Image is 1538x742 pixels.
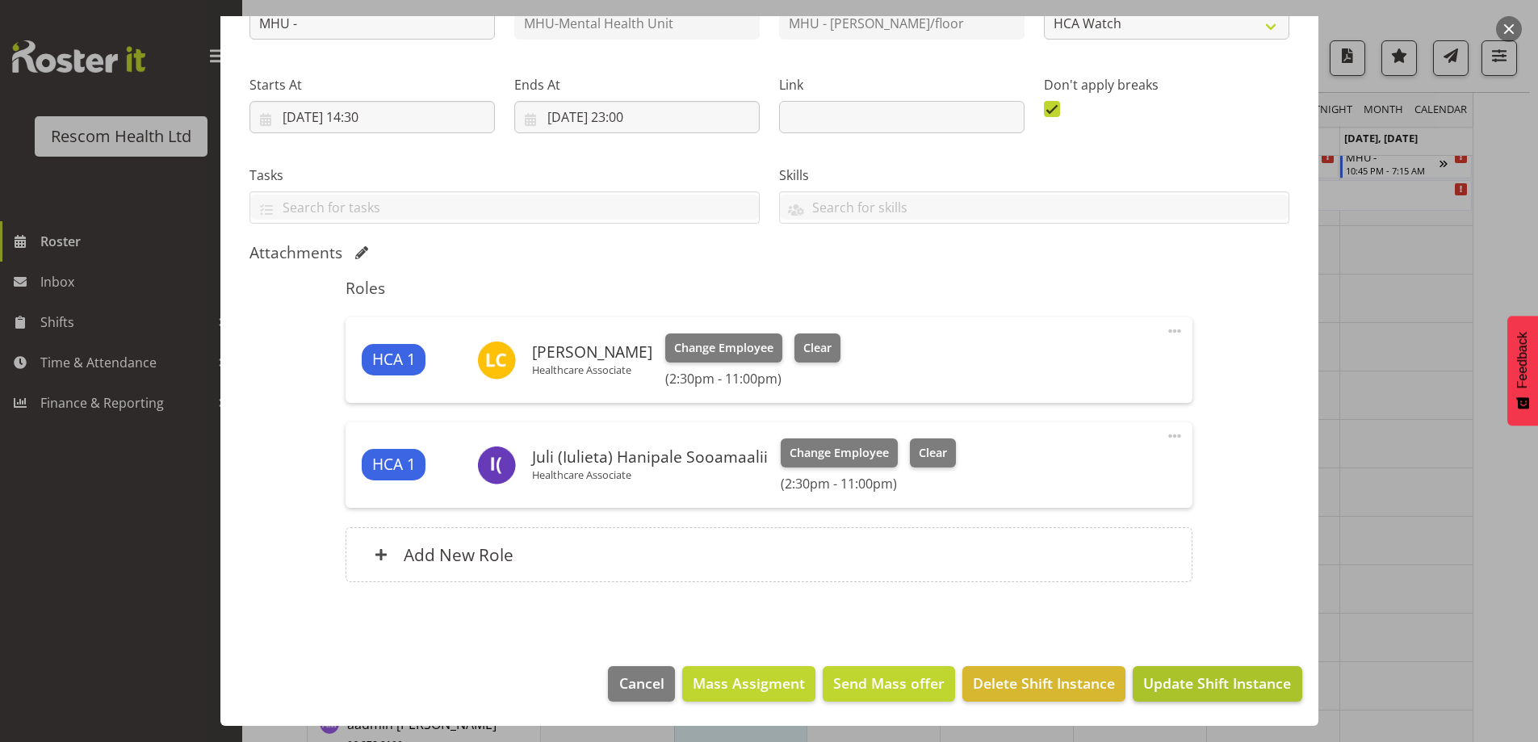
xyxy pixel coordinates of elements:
span: Change Employee [674,339,773,357]
span: Mass Assigment [693,673,805,694]
h6: Juli (Iulieta) Hanipale Sooamaalii [532,448,768,466]
img: iulieta-juli-hanipale-sooamaalii8617.jpg [477,446,516,484]
span: Update Shift Instance [1143,673,1291,694]
label: Tasks [249,166,760,185]
p: Healthcare Associate [532,468,768,481]
input: Search for tasks [250,195,759,220]
input: Search for skills [780,195,1289,220]
button: Update Shift Instance [1133,666,1301,702]
button: Clear [794,333,840,363]
label: Starts At [249,75,495,94]
input: Click to select... [249,101,495,133]
label: Link [779,75,1025,94]
input: Shift Instance Name [249,7,495,40]
p: Healthcare Associate [532,363,652,376]
button: Send Mass offer [823,666,955,702]
span: Clear [803,339,832,357]
span: HCA 1 [372,453,416,476]
h6: Add New Role [404,544,513,565]
span: Change Employee [790,444,889,462]
h5: Roles [346,279,1192,298]
h6: (2:30pm - 11:00pm) [781,476,955,492]
button: Cancel [608,666,674,702]
span: Delete Shift Instance [973,673,1115,694]
button: Feedback - Show survey [1507,316,1538,425]
button: Clear [910,438,956,467]
button: Change Employee [781,438,898,467]
button: Mass Assigment [682,666,815,702]
span: Cancel [619,673,664,694]
label: Ends At [514,75,760,94]
label: Don't apply breaks [1044,75,1289,94]
span: HCA 1 [372,348,416,371]
h6: [PERSON_NAME] [532,343,652,361]
button: Change Employee [665,333,782,363]
input: Click to select... [514,101,760,133]
span: Clear [919,444,947,462]
span: Feedback [1515,332,1530,388]
img: liz-collett9727.jpg [477,341,516,379]
h6: (2:30pm - 11:00pm) [665,371,840,387]
h5: Attachments [249,243,342,262]
button: Delete Shift Instance [962,666,1125,702]
label: Skills [779,166,1289,185]
span: Send Mass offer [833,673,945,694]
